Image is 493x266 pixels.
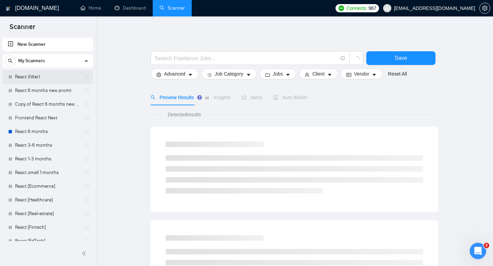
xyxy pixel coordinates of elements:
a: Frontend React Next [15,111,80,125]
a: React [Ecommerce] [15,179,80,193]
span: Job Category [215,70,243,78]
span: caret-down [327,72,332,77]
span: user [385,6,390,11]
span: caret-down [246,72,251,77]
button: idcardVendorcaret-down [341,68,382,79]
span: caret-down [372,72,377,77]
span: holder [84,211,90,216]
span: holder [84,143,90,148]
button: folderJobscaret-down [260,68,296,79]
span: holder [84,115,90,121]
span: notification [241,95,246,100]
button: search [5,55,16,66]
iframe: Intercom live chat [470,243,486,259]
span: holder [84,197,90,203]
a: React [Real-estate] [15,207,80,221]
span: Save [395,54,407,62]
a: React 3-6 months [15,138,80,152]
a: New Scanner [8,38,88,51]
span: holder [84,102,90,107]
span: Preview Results [151,95,194,100]
span: folder [265,72,270,77]
span: holder [84,156,90,162]
span: holder [84,184,90,189]
span: info-circle [341,56,345,61]
img: upwork-logo.png [339,5,344,11]
a: Copy of React 6 months new promt [15,97,80,111]
a: homeHome [80,5,101,11]
span: idcard [346,72,351,77]
span: Detected results [163,111,206,118]
span: My Scanners [18,54,45,68]
span: Client [312,70,325,78]
span: holder [84,129,90,134]
a: React [EdTech] [15,234,80,248]
input: Search Freelance Jobs... [155,54,338,63]
span: Vendor [354,70,369,78]
span: search [5,58,15,63]
span: holder [84,238,90,244]
span: caret-down [188,72,193,77]
span: loading [353,56,359,62]
span: Alerts [241,95,263,100]
a: React [Fintech] [15,221,80,234]
li: New Scanner [2,38,93,51]
span: holder [84,225,90,230]
span: robot [273,95,278,100]
a: searchScanner [160,5,185,11]
button: settingAdvancedcaret-down [151,68,199,79]
span: Insights [205,95,230,100]
a: setting [479,5,490,11]
span: Connects: [346,4,367,12]
span: Jobs [273,70,283,78]
span: caret-down [286,72,290,77]
span: user [305,72,309,77]
button: barsJob Categorycaret-down [201,68,256,79]
span: holder [84,74,90,80]
span: area-chart [205,95,210,100]
span: Advanced [164,70,185,78]
button: userClientcaret-down [299,68,338,79]
button: setting [479,3,490,14]
a: dashboardDashboard [115,5,146,11]
button: Save [366,51,435,65]
span: bars [207,72,212,77]
div: Tooltip anchor [197,94,203,101]
span: 967 [368,4,376,12]
span: double-left [81,250,88,257]
a: React 6 months new promt [15,84,80,97]
a: React small 1 months [15,166,80,179]
span: holder [84,170,90,175]
span: 2 [484,243,489,248]
span: Auto Bidder [273,95,307,100]
a: React (filter) [15,70,80,84]
span: Scanner [4,22,41,36]
img: logo [6,3,11,14]
a: React 6 months [15,125,80,138]
span: setting [156,72,161,77]
a: React [Healthcare] [15,193,80,207]
span: search [151,95,155,100]
a: Reset All [388,70,407,78]
span: holder [84,88,90,93]
a: React 1-3 months [15,152,80,166]
span: setting [480,5,490,11]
